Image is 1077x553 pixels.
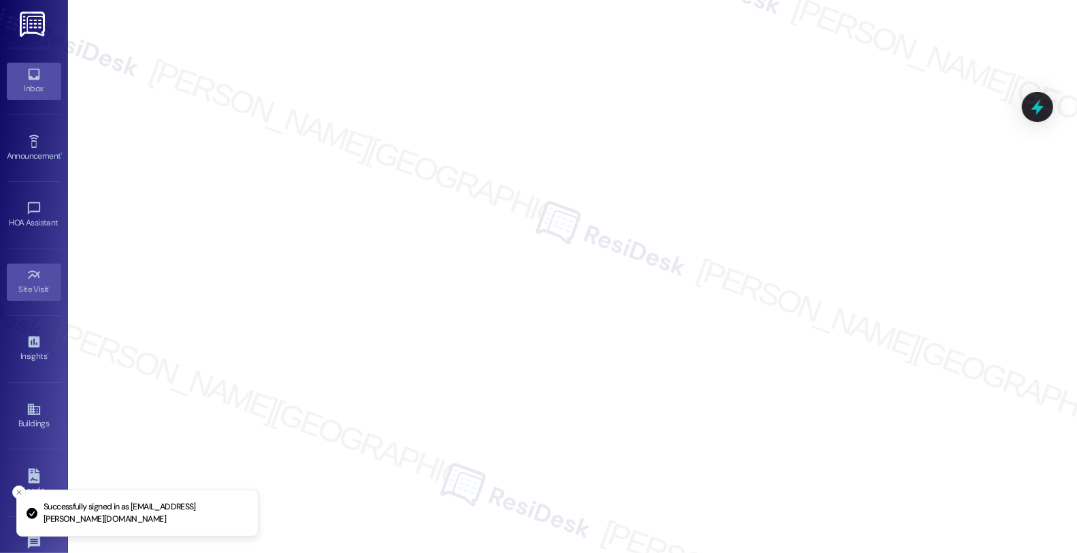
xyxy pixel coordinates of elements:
a: Leads [7,464,61,501]
span: • [49,283,51,292]
a: Site Visit • [7,264,61,300]
span: • [47,349,49,359]
a: HOA Assistant [7,197,61,234]
a: Inbox [7,63,61,99]
a: Buildings [7,398,61,434]
p: Successfully signed in as [EMAIL_ADDRESS][PERSON_NAME][DOMAIN_NAME] [44,501,247,525]
span: • [61,149,63,159]
a: Insights • [7,330,61,367]
img: ResiDesk Logo [20,12,48,37]
button: Close toast [12,486,26,499]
